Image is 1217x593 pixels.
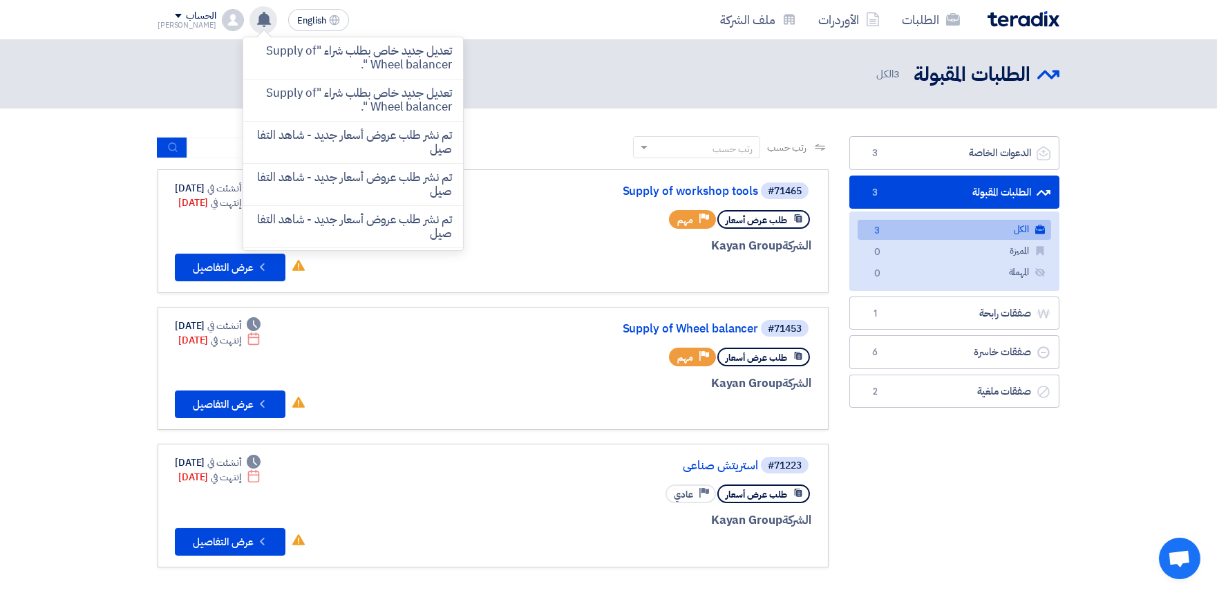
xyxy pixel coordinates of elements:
[207,455,240,470] span: أنشئت في
[254,44,452,72] p: تعديل جديد خاص بطلب شراء "Supply of Wheel balancer ".
[782,237,812,254] span: الشركة
[768,461,802,471] div: #71223
[175,455,261,470] div: [DATE]
[782,375,812,392] span: الشركة
[677,351,693,364] span: مهم
[222,9,244,31] img: profile_test.png
[482,460,758,472] a: استريتش صناعى
[178,333,261,348] div: [DATE]
[876,66,903,82] span: الكل
[479,375,811,393] div: Kayan Group
[849,375,1059,408] a: صفقات ملغية2
[482,323,758,335] a: Supply of Wheel balancer
[207,319,240,333] span: أنشئت في
[858,241,1051,261] a: المميزة
[849,335,1059,369] a: صفقات خاسرة6
[849,136,1059,170] a: الدعوات الخاصة3
[768,324,802,334] div: #71453
[869,245,885,260] span: 0
[187,138,381,158] input: ابحث بعنوان أو رقم الطلب
[1159,538,1200,579] div: Open chat
[254,86,452,114] p: تعديل جديد خاص بطلب شراء "Supply of Wheel balancer ".
[178,196,261,210] div: [DATE]
[894,66,900,82] span: 3
[768,187,802,196] div: #71465
[713,142,753,156] div: رتب حسب
[782,511,812,529] span: الشركة
[254,129,452,156] p: تم نشر طلب عروض أسعار جديد - شاهد التفاصيل
[726,214,787,227] span: طلب عرض أسعار
[254,213,452,241] p: تم نشر طلب عروض أسعار جديد - شاهد التفاصيل
[726,351,787,364] span: طلب عرض أسعار
[482,185,758,198] a: Supply of workshop tools
[677,214,693,227] span: مهم
[211,470,240,484] span: إنتهت في
[186,10,216,22] div: الحساب
[674,488,693,501] span: عادي
[175,181,261,196] div: [DATE]
[175,254,285,281] button: عرض التفاصيل
[175,319,261,333] div: [DATE]
[867,385,883,399] span: 2
[858,263,1051,283] a: المهملة
[867,147,883,160] span: 3
[726,488,787,501] span: طلب عرض أسعار
[254,171,452,198] p: تم نشر طلب عروض أسعار جديد - شاهد التفاصيل
[867,307,883,321] span: 1
[988,11,1059,27] img: Teradix logo
[858,220,1051,240] a: الكل
[211,196,240,210] span: إنتهت في
[807,3,891,36] a: الأوردرات
[914,62,1030,88] h2: الطلبات المقبولة
[288,9,349,31] button: English
[709,3,807,36] a: ملف الشركة
[767,140,806,155] span: رتب حسب
[479,237,811,255] div: Kayan Group
[479,511,811,529] div: Kayan Group
[849,296,1059,330] a: صفقات رابحة1
[869,224,885,238] span: 3
[175,390,285,418] button: عرض التفاصيل
[867,346,883,359] span: 6
[175,528,285,556] button: عرض التفاصيل
[178,470,261,484] div: [DATE]
[891,3,971,36] a: الطلبات
[849,176,1059,209] a: الطلبات المقبولة3
[297,16,326,26] span: English
[207,181,240,196] span: أنشئت في
[211,333,240,348] span: إنتهت في
[869,267,885,281] span: 0
[867,186,883,200] span: 3
[158,21,216,29] div: [PERSON_NAME]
